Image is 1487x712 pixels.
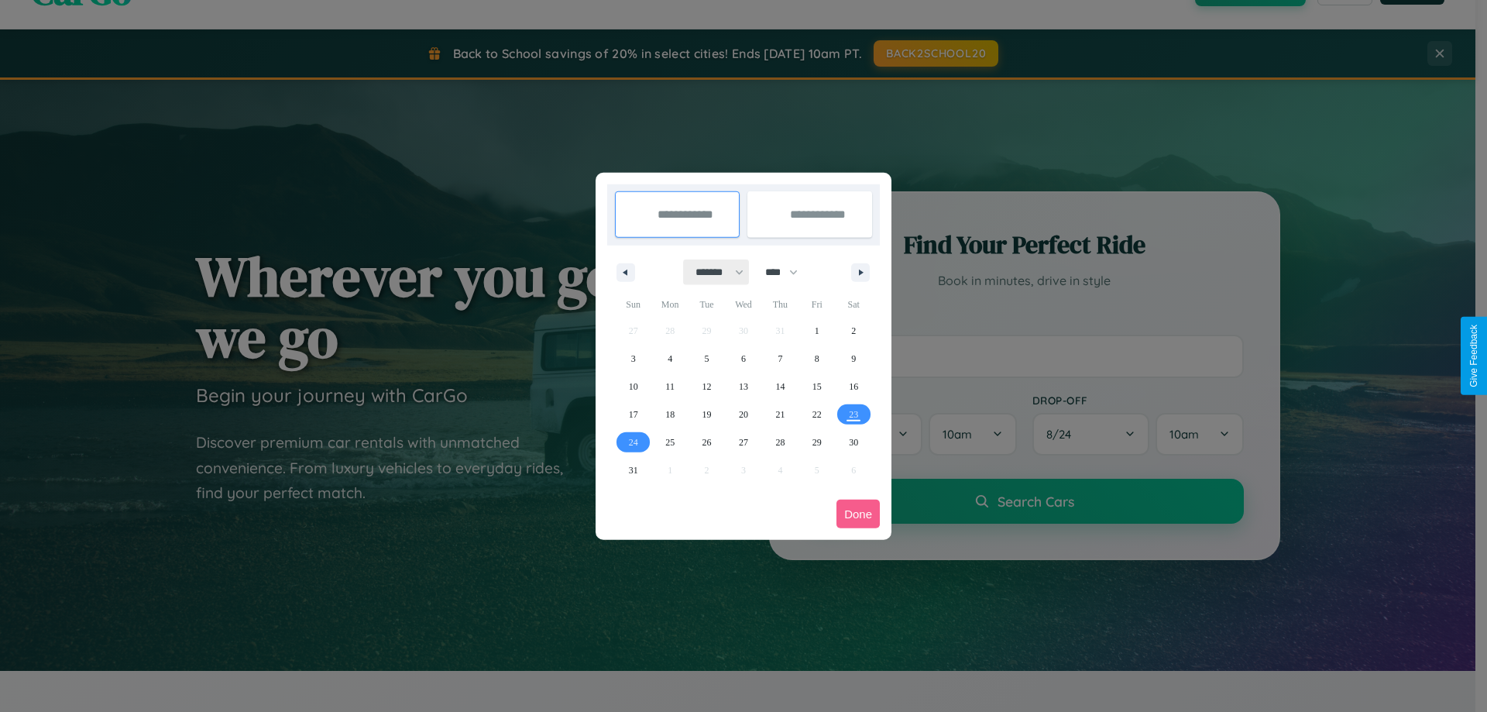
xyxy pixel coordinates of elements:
[798,401,835,428] button: 22
[705,345,709,373] span: 5
[739,401,748,428] span: 20
[615,292,651,317] span: Sun
[651,428,688,456] button: 25
[798,317,835,345] button: 1
[812,373,822,401] span: 15
[725,373,761,401] button: 13
[812,401,822,428] span: 22
[629,428,638,456] span: 24
[851,317,856,345] span: 2
[629,456,638,484] span: 31
[739,373,748,401] span: 13
[651,345,688,373] button: 4
[615,345,651,373] button: 3
[741,345,746,373] span: 6
[798,292,835,317] span: Fri
[836,428,872,456] button: 30
[815,345,819,373] span: 8
[689,292,725,317] span: Tue
[762,345,798,373] button: 7
[775,373,785,401] span: 14
[849,373,858,401] span: 16
[725,401,761,428] button: 20
[725,292,761,317] span: Wed
[762,373,798,401] button: 14
[739,428,748,456] span: 27
[849,401,858,428] span: 23
[631,345,636,373] span: 3
[849,428,858,456] span: 30
[775,401,785,428] span: 21
[615,456,651,484] button: 31
[836,317,872,345] button: 2
[629,373,638,401] span: 10
[725,345,761,373] button: 6
[1468,325,1479,387] div: Give Feedback
[778,345,782,373] span: 7
[689,373,725,401] button: 12
[665,373,675,401] span: 11
[651,373,688,401] button: 11
[702,401,712,428] span: 19
[629,401,638,428] span: 17
[762,401,798,428] button: 21
[725,428,761,456] button: 27
[836,401,872,428] button: 23
[689,345,725,373] button: 5
[851,345,856,373] span: 9
[689,428,725,456] button: 26
[651,401,688,428] button: 18
[665,401,675,428] span: 18
[775,428,785,456] span: 28
[836,292,872,317] span: Sat
[836,373,872,401] button: 16
[836,500,880,528] button: Done
[615,401,651,428] button: 17
[651,292,688,317] span: Mon
[702,428,712,456] span: 26
[798,428,835,456] button: 29
[665,428,675,456] span: 25
[815,317,819,345] span: 1
[812,428,822,456] span: 29
[798,345,835,373] button: 8
[615,428,651,456] button: 24
[615,373,651,401] button: 10
[702,373,712,401] span: 12
[762,292,798,317] span: Thu
[689,401,725,428] button: 19
[836,345,872,373] button: 9
[668,345,672,373] span: 4
[762,428,798,456] button: 28
[798,373,835,401] button: 15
